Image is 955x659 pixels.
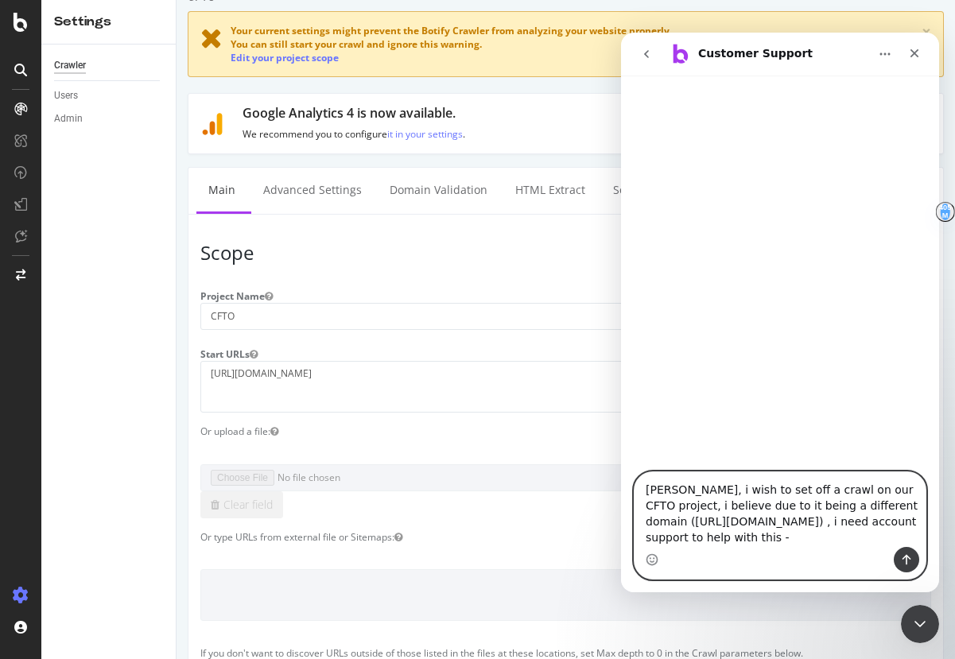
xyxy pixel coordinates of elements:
a: × [745,24,755,41]
iframe: To enrich screen reader interactions, please activate Accessibility in Grammarly extension settings [621,33,939,592]
div: Or upload a file: [12,424,767,438]
iframe: Intercom live chat [901,605,939,643]
a: Edit your project scope [54,51,162,64]
a: HTML Extract [327,168,421,211]
a: Users [54,87,165,104]
a: Admin [54,110,165,127]
h1: Google Analytics 4 is now available. [66,107,731,121]
a: Scheduling [425,168,508,211]
h3: Scope [24,242,755,263]
textarea: To enrich screen reader interactions, please activate Accessibility in Grammarly extension settings [24,361,755,413]
button: Start URLs [73,347,81,361]
label: Start URLs [12,342,93,361]
div: Admin [54,110,83,127]
button: Project Name [88,289,96,303]
div: Users [54,87,78,104]
span: Your current settings might prevent the Botify Crawler from analyzing your website properly. [54,24,495,37]
div: Crawler [54,57,86,74]
label: Project Name [12,284,108,303]
div: Or type URLs from external file or Sitemaps: [12,530,767,544]
a: Domain Validation [201,168,323,211]
a: Main [20,168,71,211]
p: We recommend you to configure . [66,127,731,141]
span: You can still start your crawl and ignore this warning. [54,37,305,51]
a: Crawler [54,57,165,74]
div: Settings [54,13,163,31]
img: ga4.9118ffdc1441.svg [25,113,47,135]
a: it in your settings [211,127,286,141]
a: Advanced Settings [75,168,197,211]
